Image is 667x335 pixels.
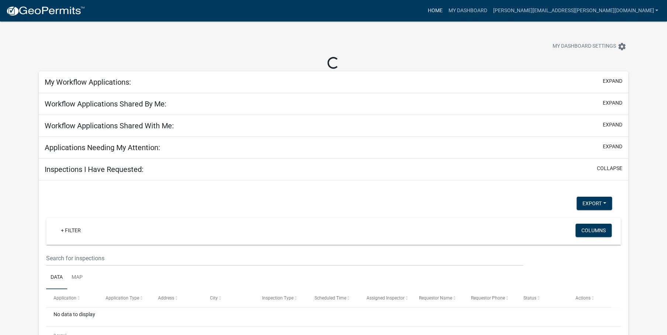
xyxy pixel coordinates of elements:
[307,289,360,307] datatable-header-cell: Scheduled Time
[424,4,445,18] a: Home
[46,289,98,307] datatable-header-cell: Application
[67,266,87,290] a: Map
[151,289,203,307] datatable-header-cell: Address
[419,295,452,301] span: Requestor Name
[55,224,87,237] a: + Filter
[575,224,612,237] button: Columns
[553,42,616,51] span: My Dashboard Settings
[46,308,620,326] div: No data to display
[471,295,505,301] span: Requestor Phone
[203,289,255,307] datatable-header-cell: City
[46,266,67,290] a: Data
[618,42,626,51] i: settings
[575,295,591,301] span: Actions
[45,99,166,108] h5: Workflow Applications Shared By Me:
[603,121,622,129] button: expand
[603,143,622,150] button: expand
[46,251,523,266] input: Search for inspections
[523,295,536,301] span: Status
[445,4,490,18] a: My Dashboard
[464,289,516,307] datatable-header-cell: Requestor Phone
[367,295,405,301] span: Assigned Inspector
[255,289,307,307] datatable-header-cell: Inspection Type
[99,289,151,307] datatable-header-cell: Application Type
[597,165,622,172] button: collapse
[577,197,612,210] button: Export
[54,295,76,301] span: Application
[45,165,144,174] h5: Inspections I Have Requested:
[490,4,661,18] a: [PERSON_NAME][EMAIL_ADDRESS][PERSON_NAME][DOMAIN_NAME]
[547,39,632,54] button: My Dashboard Settingssettings
[210,295,218,301] span: City
[45,143,160,152] h5: Applications Needing My Attention:
[603,77,622,85] button: expand
[603,99,622,107] button: expand
[106,295,139,301] span: Application Type
[568,289,620,307] datatable-header-cell: Actions
[158,295,174,301] span: Address
[412,289,464,307] datatable-header-cell: Requestor Name
[516,289,568,307] datatable-header-cell: Status
[360,289,412,307] datatable-header-cell: Assigned Inspector
[45,78,131,87] h5: My Workflow Applications:
[262,295,293,301] span: Inspection Type
[314,295,346,301] span: Scheduled Time
[45,121,174,130] h5: Workflow Applications Shared With Me:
